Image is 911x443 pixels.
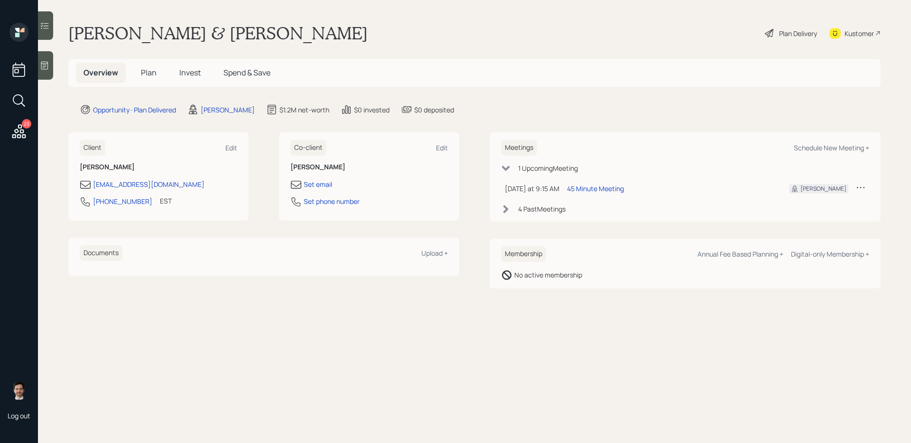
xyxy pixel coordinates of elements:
span: Spend & Save [223,67,270,78]
div: $1.2M net-worth [279,105,329,115]
div: Schedule New Meeting + [794,143,869,152]
h6: Documents [80,245,122,261]
span: Invest [179,67,201,78]
h6: Meetings [501,140,537,156]
div: 23 [22,119,31,129]
div: 45 Minute Meeting [567,184,624,194]
div: Log out [8,411,30,420]
div: [PERSON_NAME] [201,105,255,115]
div: Set email [304,179,332,189]
div: 4 Past Meeting s [518,204,566,214]
h6: [PERSON_NAME] [80,163,237,171]
h1: [PERSON_NAME] & [PERSON_NAME] [68,23,368,44]
h6: [PERSON_NAME] [290,163,448,171]
div: Opportunity · Plan Delivered [93,105,176,115]
div: No active membership [514,270,582,280]
div: Plan Delivery [779,28,817,38]
div: Upload + [421,249,448,258]
span: Overview [84,67,118,78]
div: 1 Upcoming Meeting [518,163,578,173]
img: jonah-coleman-headshot.png [9,381,28,400]
div: [PERSON_NAME] [800,185,846,193]
h6: Membership [501,246,546,262]
div: [PHONE_NUMBER] [93,196,152,206]
div: Set phone number [304,196,360,206]
div: [EMAIL_ADDRESS][DOMAIN_NAME] [93,179,205,189]
div: Edit [436,143,448,152]
h6: Client [80,140,105,156]
h6: Co-client [290,140,326,156]
div: Edit [225,143,237,152]
div: Digital-only Membership + [791,249,869,258]
span: Plan [141,67,157,78]
div: [DATE] at 9:15 AM [505,184,559,194]
div: $0 invested [354,105,390,115]
div: Kustomer [845,28,874,38]
div: Annual Fee Based Planning + [697,249,783,258]
div: EST [160,196,172,206]
div: $0 deposited [414,105,454,115]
